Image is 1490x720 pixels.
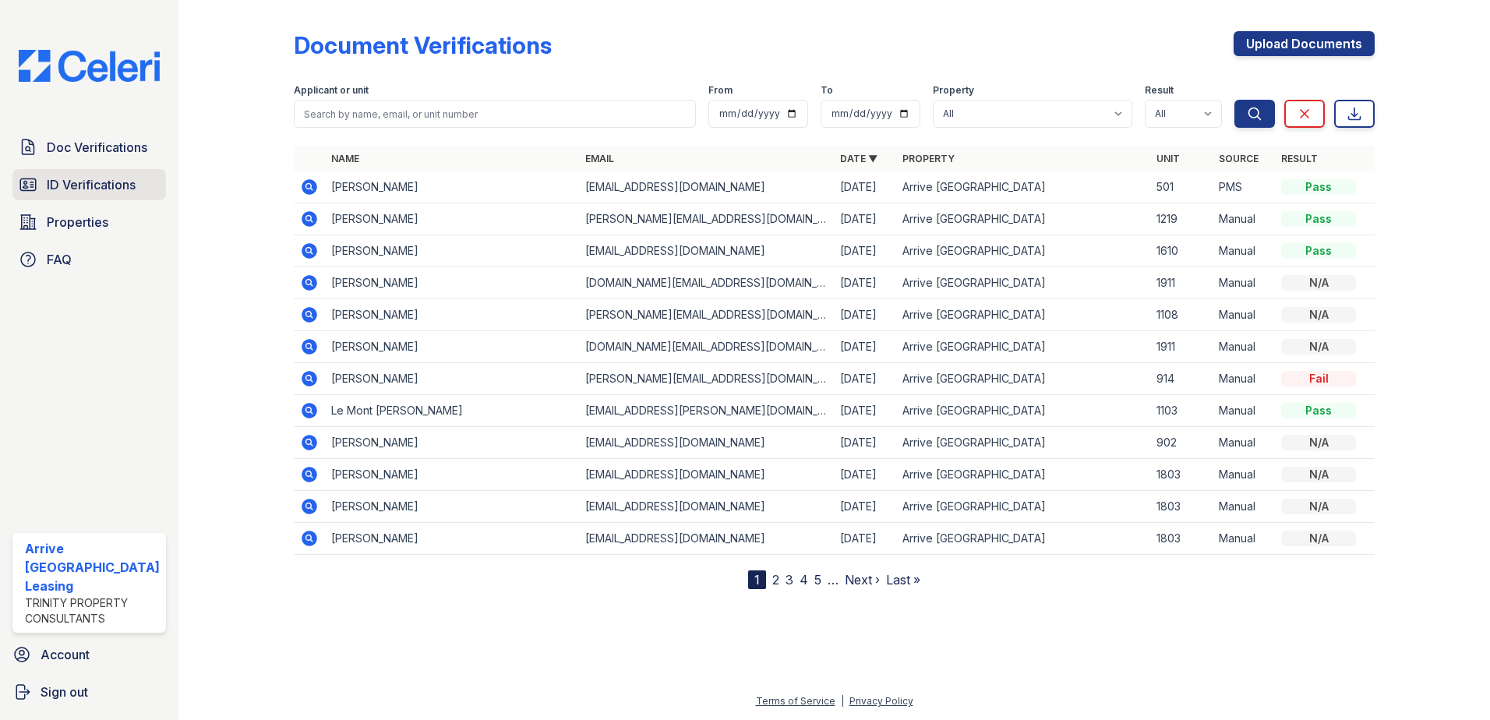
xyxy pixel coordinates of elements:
td: Arrive [GEOGRAPHIC_DATA] [896,203,1151,235]
td: [EMAIL_ADDRESS][DOMAIN_NAME] [579,459,834,491]
td: [PERSON_NAME] [325,235,580,267]
input: Search by name, email, or unit number [294,100,697,128]
td: Arrive [GEOGRAPHIC_DATA] [896,395,1151,427]
a: 5 [814,572,821,588]
td: [EMAIL_ADDRESS][DOMAIN_NAME] [579,427,834,459]
a: Account [6,639,172,670]
div: 1 [748,570,766,589]
td: 501 [1150,171,1213,203]
td: [DATE] [834,363,896,395]
td: Manual [1213,235,1275,267]
div: Fail [1281,371,1356,386]
td: Arrive [GEOGRAPHIC_DATA] [896,171,1151,203]
a: 3 [786,572,793,588]
td: [EMAIL_ADDRESS][DOMAIN_NAME] [579,171,834,203]
a: ID Verifications [12,169,166,200]
td: Arrive [GEOGRAPHIC_DATA] [896,267,1151,299]
div: | [841,695,844,707]
span: Properties [47,213,108,231]
a: Next › [845,572,880,588]
a: Source [1219,153,1259,164]
div: N/A [1281,275,1356,291]
span: Sign out [41,683,88,701]
td: Manual [1213,491,1275,523]
td: Arrive [GEOGRAPHIC_DATA] [896,459,1151,491]
label: From [708,84,733,97]
td: [PERSON_NAME][EMAIL_ADDRESS][DOMAIN_NAME] [579,363,834,395]
div: Pass [1281,243,1356,259]
td: [DATE] [834,171,896,203]
td: Arrive [GEOGRAPHIC_DATA] [896,331,1151,363]
a: Email [585,153,614,164]
td: Manual [1213,299,1275,331]
td: Manual [1213,427,1275,459]
td: 914 [1150,363,1213,395]
a: Date ▼ [840,153,877,164]
td: [DATE] [834,299,896,331]
img: CE_Logo_Blue-a8612792a0a2168367f1c8372b55b34899dd931a85d93a1a3d3e32e68fde9ad4.png [6,50,172,82]
a: Sign out [6,676,172,708]
span: Account [41,645,90,664]
td: [PERSON_NAME] [325,171,580,203]
a: Privacy Policy [849,695,913,707]
td: Manual [1213,395,1275,427]
div: Pass [1281,211,1356,227]
td: [DOMAIN_NAME][EMAIL_ADDRESS][DOMAIN_NAME] [579,267,834,299]
td: [DATE] [834,203,896,235]
td: [PERSON_NAME][EMAIL_ADDRESS][DOMAIN_NAME] [579,299,834,331]
td: 902 [1150,427,1213,459]
div: N/A [1281,531,1356,546]
td: Arrive [GEOGRAPHIC_DATA] [896,491,1151,523]
td: [PERSON_NAME] [325,427,580,459]
td: [PERSON_NAME] [325,459,580,491]
div: Pass [1281,403,1356,418]
td: [DATE] [834,235,896,267]
td: [DATE] [834,427,896,459]
td: 1103 [1150,395,1213,427]
label: To [821,84,833,97]
label: Result [1145,84,1174,97]
a: Last » [886,572,920,588]
td: Manual [1213,523,1275,555]
td: 1911 [1150,267,1213,299]
a: Upload Documents [1234,31,1375,56]
td: [PERSON_NAME][EMAIL_ADDRESS][DOMAIN_NAME] [579,203,834,235]
td: 1803 [1150,491,1213,523]
td: Arrive [GEOGRAPHIC_DATA] [896,523,1151,555]
div: Document Verifications [294,31,552,59]
td: Arrive [GEOGRAPHIC_DATA] [896,235,1151,267]
td: Arrive [GEOGRAPHIC_DATA] [896,299,1151,331]
td: Manual [1213,331,1275,363]
a: Name [331,153,359,164]
div: Pass [1281,179,1356,195]
td: [DATE] [834,331,896,363]
div: Trinity Property Consultants [25,595,160,626]
td: 1108 [1150,299,1213,331]
td: [DOMAIN_NAME][EMAIL_ADDRESS][DOMAIN_NAME] [579,331,834,363]
td: 1911 [1150,331,1213,363]
td: 1610 [1150,235,1213,267]
td: [PERSON_NAME] [325,299,580,331]
td: 1219 [1150,203,1213,235]
td: [DATE] [834,459,896,491]
td: Manual [1213,363,1275,395]
div: N/A [1281,307,1356,323]
td: [PERSON_NAME] [325,267,580,299]
span: ID Verifications [47,175,136,194]
a: Terms of Service [756,695,835,707]
td: [DATE] [834,395,896,427]
td: [PERSON_NAME] [325,491,580,523]
td: [PERSON_NAME] [325,363,580,395]
td: Arrive [GEOGRAPHIC_DATA] [896,427,1151,459]
td: [EMAIL_ADDRESS][DOMAIN_NAME] [579,491,834,523]
label: Applicant or unit [294,84,369,97]
td: PMS [1213,171,1275,203]
td: [EMAIL_ADDRESS][DOMAIN_NAME] [579,235,834,267]
td: Arrive [GEOGRAPHIC_DATA] [896,363,1151,395]
td: [DATE] [834,491,896,523]
td: Le Mont [PERSON_NAME] [325,395,580,427]
td: [EMAIL_ADDRESS][DOMAIN_NAME] [579,523,834,555]
a: 4 [800,572,808,588]
div: Arrive [GEOGRAPHIC_DATA] Leasing [25,539,160,595]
